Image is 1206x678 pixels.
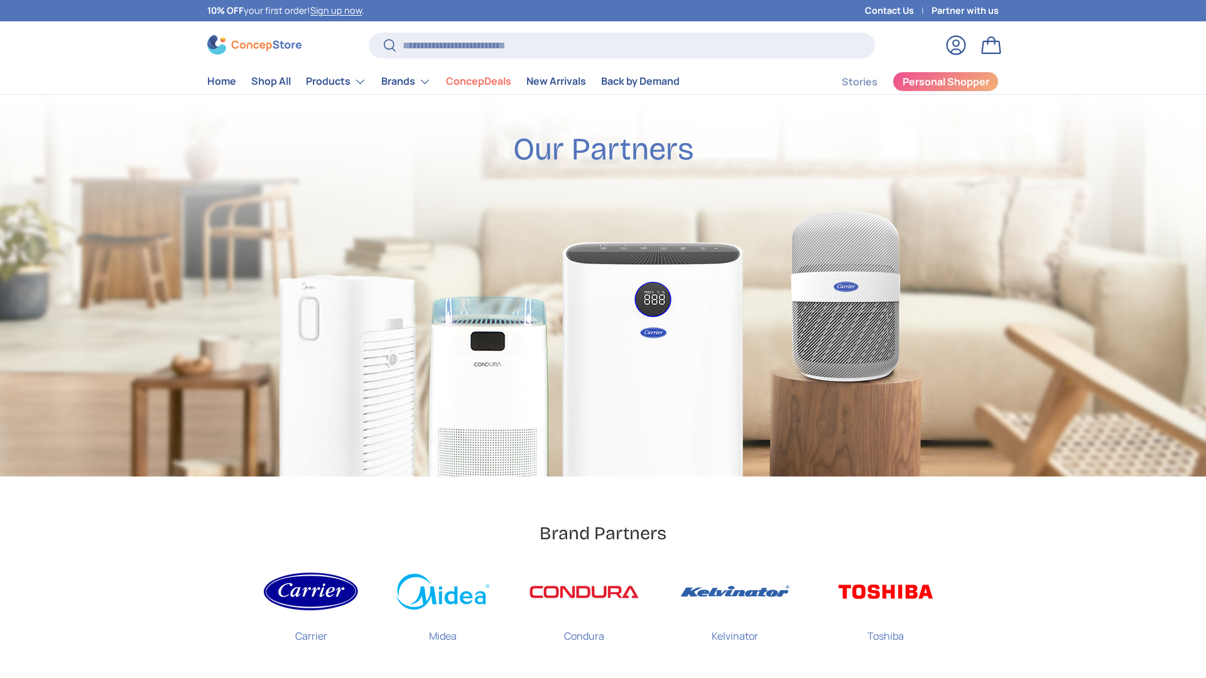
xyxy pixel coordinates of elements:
[564,618,604,643] p: Condura
[310,4,362,16] a: Sign up now
[867,618,904,643] p: Toshiba
[712,618,758,643] p: Kelvinator
[528,565,641,654] a: Condura
[295,618,327,643] p: Carrier
[306,69,366,94] a: Products
[298,69,374,94] summary: Products
[207,35,301,55] img: ConcepStore
[812,69,999,94] nav: Secondary
[207,4,364,18] p: your first order! .
[829,565,942,654] a: Toshiba
[264,565,358,654] a: Carrier
[526,69,586,94] a: New Arrivals
[842,70,877,94] a: Stories
[601,69,680,94] a: Back by Demand
[207,69,236,94] a: Home
[207,4,244,16] strong: 10% OFF
[513,130,693,169] h2: Our Partners
[865,4,932,18] a: Contact Us
[446,69,511,94] a: ConcepDeals
[396,565,490,654] a: Midea
[374,69,438,94] summary: Brands
[678,565,791,654] a: Kelvinator
[381,69,431,94] a: Brands
[207,69,680,94] nav: Primary
[540,522,666,545] h2: Brand Partners
[893,72,999,92] a: Personal Shopper
[251,69,291,94] a: Shop All
[903,77,989,87] span: Personal Shopper
[429,618,457,643] p: Midea
[932,4,999,18] a: Partner with us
